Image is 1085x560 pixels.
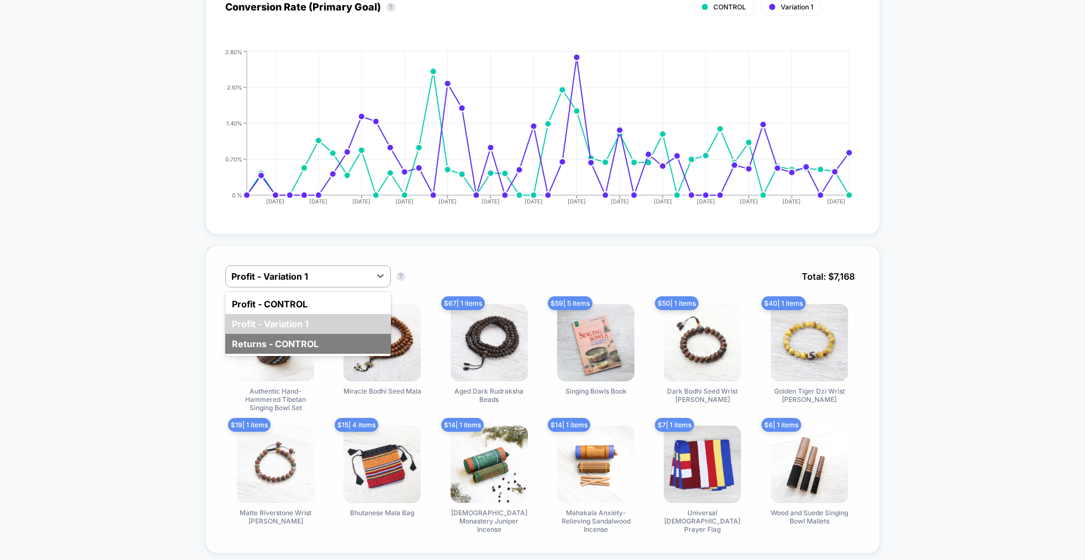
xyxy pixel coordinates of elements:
span: $ 67 | 1 items [441,296,485,310]
span: Matte Riverstone Wrist [PERSON_NAME] [234,509,317,525]
img: Bhutanese Mala Bag [343,426,421,503]
tspan: 2.10% [227,83,242,90]
tspan: [DATE] [267,198,285,205]
span: Bhutanese Mala Bag [350,509,414,517]
tspan: [DATE] [309,198,327,205]
span: $ 50 | 1 items [655,296,698,310]
span: $ 7 | 1 items [655,418,694,432]
span: Aged Dark Rudraksha Beads [448,387,531,404]
span: Wood and Suede Singing Bowl Mallets [768,509,851,525]
tspan: [DATE] [783,198,801,205]
tspan: [DATE] [611,198,629,205]
tspan: [DATE] [827,198,845,205]
tspan: [DATE] [438,198,457,205]
div: Returns - CONTROL [225,334,391,354]
span: [DEMOGRAPHIC_DATA] Monastery Juniper Incense [448,509,531,533]
div: Profit - CONTROL [225,294,391,314]
img: Tibetan Monastery Juniper Incense [451,426,528,503]
img: Universal Buddhist Prayer Flag [664,426,741,503]
tspan: [DATE] [481,198,500,205]
tspan: [DATE] [697,198,715,205]
span: Total: $ 7,168 [796,265,860,287]
tspan: [DATE] [654,198,672,205]
span: $ 14 | 1 items [441,418,484,432]
span: Authentic Hand-Hammered Tibetan Singing Bowl Set [234,387,317,412]
span: $ 14 | 1 items [548,418,590,432]
span: Variation 1 [781,3,813,11]
span: Universal [DEMOGRAPHIC_DATA] Prayer Flag [661,509,744,533]
button: ? [387,3,395,12]
span: $ 19 | 1 items [228,418,271,432]
img: Wood and Suede Singing Bowl Mallets [771,426,848,503]
div: Profit - Variation 1 [225,314,391,334]
tspan: 1.40% [226,119,242,126]
span: Mahakala Anxiety-Relieving Sandalwood Incense [554,509,637,533]
img: Singing Bowls Book [557,304,634,381]
div: CONVERSION_RATE [214,49,849,214]
span: Singing Bowls Book [565,387,627,395]
span: Golden Tiger Dzi Wrist [PERSON_NAME] [768,387,851,404]
span: $ 59 | 5 items [548,296,592,310]
img: Golden Tiger Dzi Wrist Mala [771,304,848,381]
tspan: [DATE] [352,198,371,205]
tspan: 0.70% [225,155,242,162]
span: Dark Bodhi Seed Wrist [PERSON_NAME] [661,387,744,404]
img: Dark Bodhi Seed Wrist Mala [664,304,741,381]
tspan: [DATE] [395,198,414,205]
span: $ 15 | 4 items [335,418,378,432]
img: Matte Riverstone Wrist Mala [237,426,314,503]
span: $ 40 | 1 items [761,296,806,310]
span: CONTROL [713,3,746,11]
span: Miracle Bodhi Seed Mala [343,387,421,395]
button: ? [396,272,405,281]
tspan: 0 % [232,191,242,198]
span: $ 6 | 1 items [761,418,801,432]
tspan: [DATE] [740,198,758,205]
tspan: [DATE] [568,198,586,205]
tspan: [DATE] [525,198,543,205]
img: Aged Dark Rudraksha Beads [451,304,528,381]
tspan: 2.80% [225,48,242,55]
img: Mahakala Anxiety-Relieving Sandalwood Incense [557,426,634,503]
